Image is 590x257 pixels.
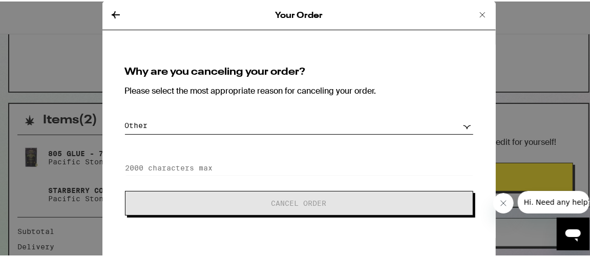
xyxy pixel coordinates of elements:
[493,191,514,212] iframe: Close message
[271,198,327,205] span: Cancel Order
[125,189,473,214] button: Cancel Order
[125,66,473,76] h3: Why are you canceling your order?
[518,189,589,212] iframe: Message from company
[6,7,74,15] span: Hi. Need any help?
[125,159,473,174] input: 2000 characters max
[557,216,589,249] iframe: Button to launch messaging window
[125,84,473,95] p: Please select the most appropriate reason for canceling your order.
